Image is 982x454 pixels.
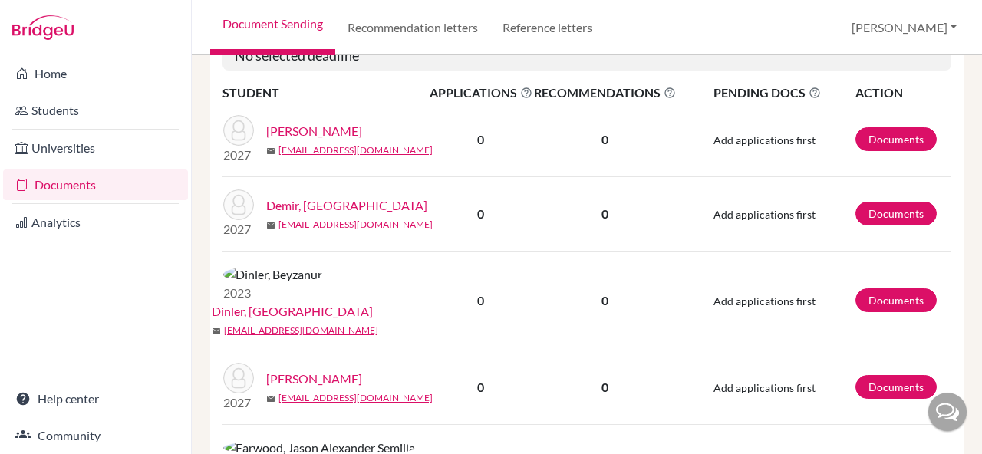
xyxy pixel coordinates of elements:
a: Students [3,95,188,126]
img: Demir, Busra [223,189,254,220]
a: Analytics [3,207,188,238]
b: 0 [477,293,484,308]
span: mail [266,221,275,230]
p: 0 [534,205,676,223]
p: 2027 [223,220,254,239]
button: [PERSON_NAME] [845,13,964,42]
span: Add applications first [713,133,816,146]
a: Help center [3,383,188,414]
span: Add applications first [713,208,816,221]
span: APPLICATIONS [430,84,532,102]
p: 0 [534,130,676,149]
a: Community [3,420,188,451]
span: PENDING DOCS [713,84,854,102]
a: Home [3,58,188,89]
img: Bridge-U [12,15,74,40]
th: ACTION [855,83,951,103]
span: Help [35,11,67,25]
a: [EMAIL_ADDRESS][DOMAIN_NAME] [224,324,378,337]
b: 0 [477,206,484,221]
img: Demchuk, Yura [223,115,254,146]
img: Dinler, Beyzanur [223,265,322,284]
p: 0 [534,291,676,310]
a: [EMAIL_ADDRESS][DOMAIN_NAME] [278,218,433,232]
span: mail [212,327,221,336]
h5: No selected deadline [222,41,951,71]
th: STUDENT [222,83,429,103]
b: 0 [477,380,484,394]
a: Documents [855,127,937,151]
p: 2027 [223,146,254,164]
img: Doymaz, Vildan [223,363,254,393]
a: Demir, [GEOGRAPHIC_DATA] [266,196,427,215]
a: Documents [855,288,937,312]
span: RECOMMENDATIONS [534,84,676,102]
a: Documents [855,375,937,399]
a: Documents [3,169,188,200]
span: Add applications first [713,294,816,308]
a: Documents [855,202,937,225]
a: [EMAIL_ADDRESS][DOMAIN_NAME] [278,391,433,405]
a: [PERSON_NAME] [266,122,362,140]
a: Universities [3,133,188,163]
a: Dinler, [GEOGRAPHIC_DATA] [212,302,373,321]
span: Add applications first [713,381,816,394]
p: 2027 [223,393,254,412]
a: [PERSON_NAME] [266,370,362,388]
a: [EMAIL_ADDRESS][DOMAIN_NAME] [278,143,433,157]
span: mail [266,394,275,403]
p: 2023 [223,284,322,302]
span: mail [266,146,275,156]
p: 0 [534,378,676,396]
b: 0 [477,132,484,146]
